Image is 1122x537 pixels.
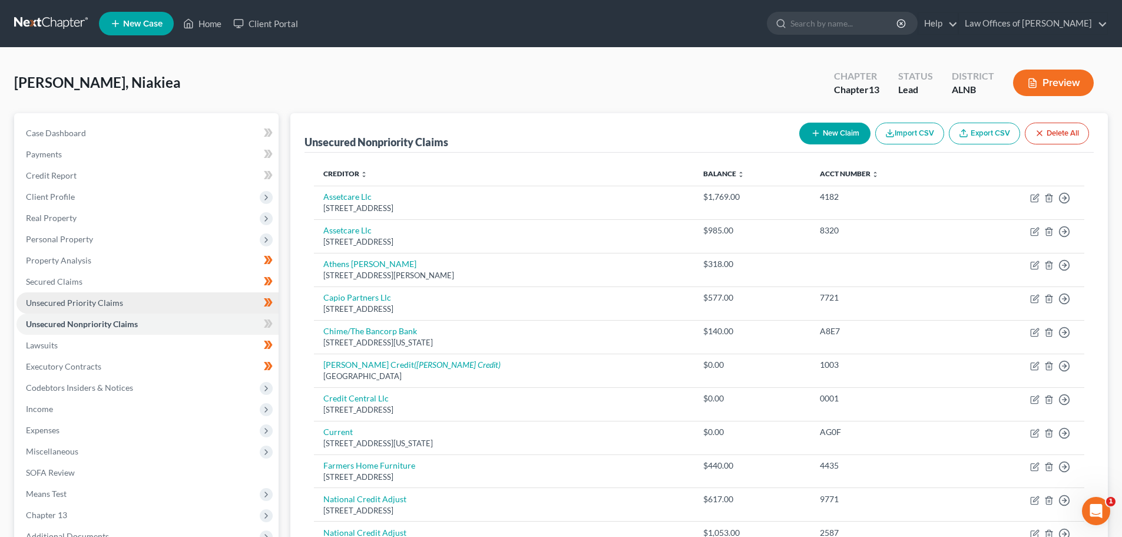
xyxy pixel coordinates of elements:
[26,128,86,138] span: Case Dashboard
[26,319,138,329] span: Unsecured Nonpriority Claims
[737,171,744,178] i: unfold_more
[323,225,372,235] a: Assetcare Llc
[1025,123,1089,144] button: Delete All
[323,192,372,202] a: Assetcare Llc
[360,171,368,178] i: unfold_more
[820,426,952,438] div: AG0F
[703,191,801,203] div: $1,769.00
[26,425,59,435] span: Expenses
[26,383,133,393] span: Codebtors Insiders & Notices
[26,276,82,286] span: Secured Claims
[323,360,501,370] a: [PERSON_NAME] Credit([PERSON_NAME] Credit)
[703,493,801,505] div: $617.00
[26,489,67,499] span: Means Test
[834,70,879,83] div: Chapter
[703,359,801,371] div: $0.00
[26,234,93,244] span: Personal Property
[703,460,801,472] div: $440.00
[703,225,801,236] div: $985.00
[227,13,304,34] a: Client Portal
[703,426,801,438] div: $0.00
[323,337,684,348] div: [STREET_ADDRESS][US_STATE]
[26,149,62,159] span: Payments
[323,438,684,449] div: [STREET_ADDRESS][US_STATE]
[918,13,958,34] a: Help
[820,393,952,404] div: 0001
[26,255,91,265] span: Property Analysis
[952,70,994,83] div: District
[26,510,67,520] span: Chapter 13
[26,170,77,180] span: Credit Report
[16,250,279,271] a: Property Analysis
[323,169,368,178] a: Creditor unfold_more
[26,404,53,414] span: Income
[26,340,58,350] span: Lawsuits
[898,70,933,83] div: Status
[949,123,1020,144] a: Export CSV
[26,213,77,223] span: Real Property
[14,74,181,91] span: [PERSON_NAME], Niakiea
[875,123,944,144] button: Import CSV
[323,326,417,336] a: Chime/The Bancorp Bank
[323,460,415,470] a: Farmers Home Furniture
[16,165,279,186] a: Credit Report
[703,292,801,304] div: $577.00
[799,123,871,144] button: New Claim
[820,325,952,337] div: A8E7
[323,404,684,416] div: [STREET_ADDRESS]
[323,494,406,504] a: National Credit Adjust
[323,270,684,281] div: [STREET_ADDRESS][PERSON_NAME]
[820,191,952,203] div: 4182
[869,84,879,95] span: 13
[16,462,279,483] a: SOFA Review
[323,371,684,382] div: [GEOGRAPHIC_DATA]
[323,505,684,516] div: [STREET_ADDRESS]
[16,314,279,335] a: Unsecured Nonpriority Claims
[16,123,279,144] a: Case Dashboard
[820,292,952,304] div: 7721
[1013,70,1094,96] button: Preview
[820,169,879,178] a: Acct Number unfold_more
[16,356,279,377] a: Executory Contracts
[26,361,101,371] span: Executory Contracts
[323,292,391,302] a: Capio Partners Llc
[790,12,898,34] input: Search by name...
[26,467,75,477] span: SOFA Review
[323,304,684,315] div: [STREET_ADDRESS]
[16,271,279,292] a: Secured Claims
[959,13,1107,34] a: Law Offices of [PERSON_NAME]
[1106,497,1116,506] span: 1
[26,192,75,202] span: Client Profile
[834,83,879,97] div: Chapter
[703,258,801,270] div: $318.00
[898,83,933,97] div: Lead
[703,393,801,404] div: $0.00
[323,393,389,403] a: Credit Central Llc
[414,360,501,370] i: ([PERSON_NAME] Credit)
[872,171,879,178] i: unfold_more
[820,225,952,236] div: 8320
[123,19,163,28] span: New Case
[323,236,684,248] div: [STREET_ADDRESS]
[1082,497,1110,525] iframe: Intercom live chat
[305,135,448,149] div: Unsecured Nonpriority Claims
[323,203,684,214] div: [STREET_ADDRESS]
[703,325,801,337] div: $140.00
[16,144,279,165] a: Payments
[177,13,227,34] a: Home
[16,292,279,314] a: Unsecured Priority Claims
[323,259,416,269] a: Athens [PERSON_NAME]
[820,460,952,472] div: 4435
[26,446,78,456] span: Miscellaneous
[323,472,684,483] div: [STREET_ADDRESS]
[952,83,994,97] div: ALNB
[323,427,353,437] a: Current
[820,493,952,505] div: 9771
[26,298,123,308] span: Unsecured Priority Claims
[703,169,744,178] a: Balance unfold_more
[820,359,952,371] div: 1003
[16,335,279,356] a: Lawsuits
